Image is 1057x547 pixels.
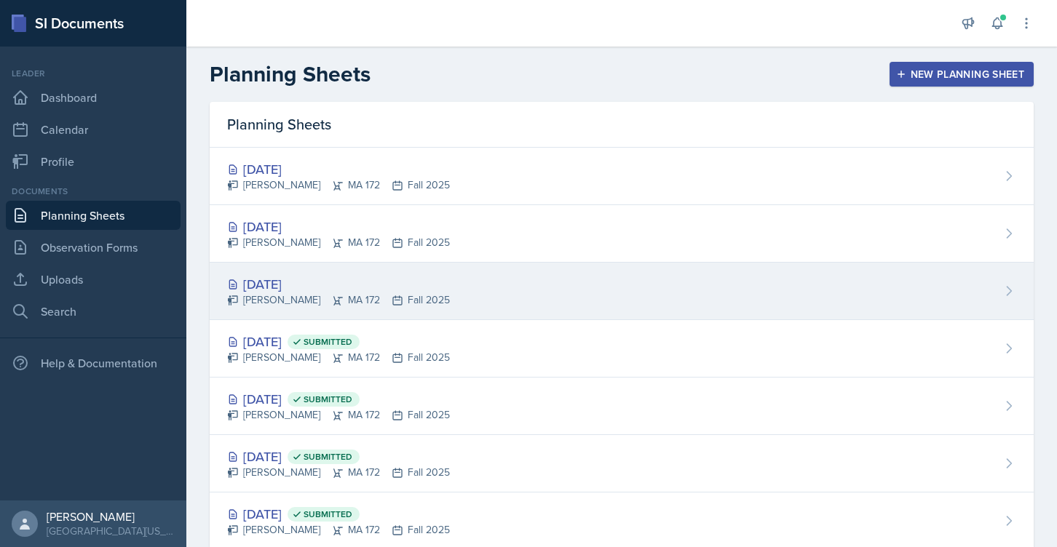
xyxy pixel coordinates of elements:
div: Planning Sheets [210,102,1034,148]
a: [DATE] Submitted [PERSON_NAME]MA 172Fall 2025 [210,378,1034,435]
a: Search [6,297,181,326]
a: [DATE] Submitted [PERSON_NAME]MA 172Fall 2025 [210,320,1034,378]
div: [PERSON_NAME] MA 172 Fall 2025 [227,522,450,538]
span: Submitted [304,508,352,520]
button: New Planning Sheet [890,62,1034,87]
div: [DATE] [227,274,450,294]
h2: Planning Sheets [210,61,371,87]
a: Calendar [6,115,181,144]
div: [PERSON_NAME] MA 172 Fall 2025 [227,407,450,423]
div: Help & Documentation [6,348,181,378]
div: [PERSON_NAME] MA 172 Fall 2025 [227,177,450,193]
span: Submitted [304,336,352,348]
a: Observation Forms [6,233,181,262]
div: [PERSON_NAME] [47,509,175,524]
span: Submitted [304,394,352,405]
div: [GEOGRAPHIC_DATA][US_STATE] in [GEOGRAPHIC_DATA] [47,524,175,538]
div: [DATE] [227,447,450,466]
div: [PERSON_NAME] MA 172 Fall 2025 [227,292,450,308]
span: Submitted [304,451,352,463]
a: [DATE] [PERSON_NAME]MA 172Fall 2025 [210,205,1034,263]
div: [PERSON_NAME] MA 172 Fall 2025 [227,465,450,480]
div: [PERSON_NAME] MA 172 Fall 2025 [227,350,450,365]
a: Profile [6,147,181,176]
div: New Planning Sheet [899,68,1024,80]
a: Uploads [6,265,181,294]
a: [DATE] Submitted [PERSON_NAME]MA 172Fall 2025 [210,435,1034,492]
div: [DATE] [227,504,450,524]
div: [DATE] [227,217,450,236]
a: [DATE] [PERSON_NAME]MA 172Fall 2025 [210,148,1034,205]
a: Planning Sheets [6,201,181,230]
div: [DATE] [227,332,450,351]
a: Dashboard [6,83,181,112]
div: Leader [6,67,181,80]
div: Documents [6,185,181,198]
div: [DATE] [227,159,450,179]
div: [PERSON_NAME] MA 172 Fall 2025 [227,235,450,250]
a: [DATE] [PERSON_NAME]MA 172Fall 2025 [210,263,1034,320]
div: [DATE] [227,389,450,409]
